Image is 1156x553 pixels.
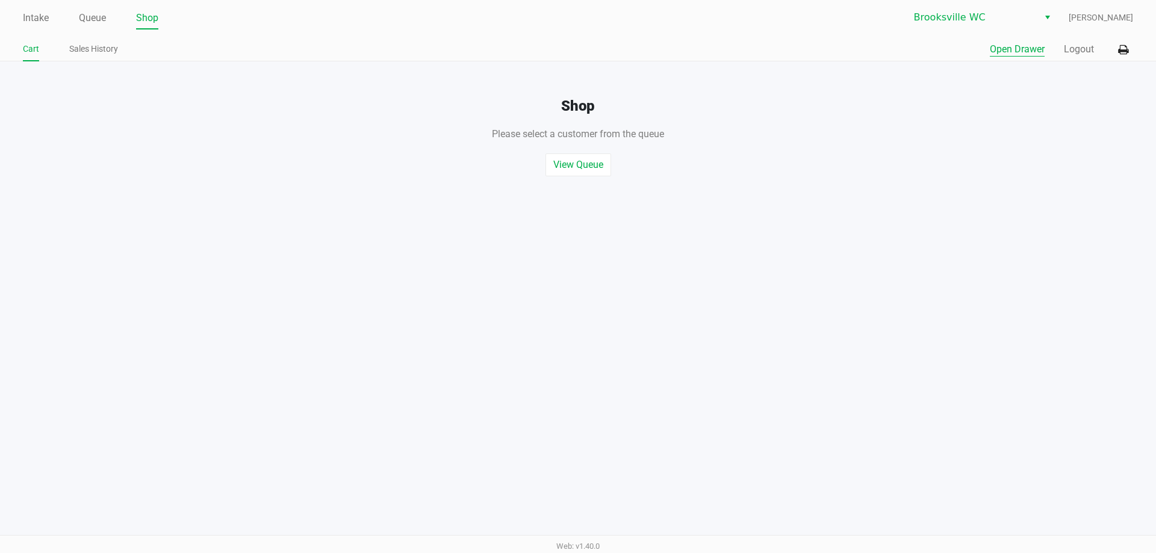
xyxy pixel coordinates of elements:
[69,42,118,57] a: Sales History
[23,42,39,57] a: Cart
[79,10,106,26] a: Queue
[556,542,600,551] span: Web: v1.40.0
[1039,7,1056,28] button: Select
[1064,42,1094,57] button: Logout
[23,10,49,26] a: Intake
[914,10,1031,25] span: Brooksville WC
[492,128,664,140] span: Please select a customer from the queue
[136,10,158,26] a: Shop
[1069,11,1133,24] span: [PERSON_NAME]
[545,153,611,176] button: View Queue
[990,42,1045,57] button: Open Drawer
